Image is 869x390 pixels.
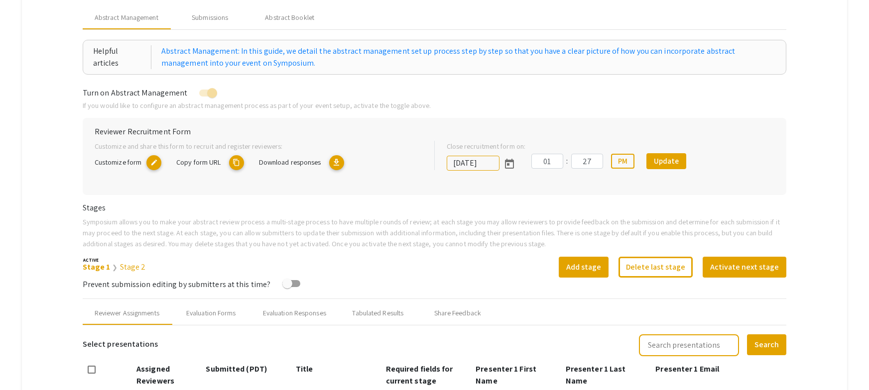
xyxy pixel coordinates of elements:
[434,308,481,318] div: Share Feedback
[186,308,236,318] div: Evaluation Forms
[83,88,188,98] span: Turn on Abstract Management
[531,154,563,169] input: Hours
[83,100,786,111] p: If you would like to configure an abstract management process as part of your event setup, activa...
[176,157,221,167] span: Copy form URL
[206,364,267,374] span: Submitted (PDT)
[566,364,626,386] span: Presenter 1 Last Name
[7,345,42,383] iframe: Chat
[329,155,344,170] mat-icon: Export responses
[646,153,686,169] button: Update
[352,308,403,318] div: Tabulated Results
[296,364,313,374] span: Title
[146,155,161,170] mat-icon: copy URL
[571,154,603,169] input: Minutes
[95,141,418,152] p: Customize and share this form to recruit and register reviewers:
[639,334,739,356] input: Search presentations
[95,12,158,23] span: Abstract Management
[259,157,321,167] span: Download responses
[95,308,159,318] div: Reviewer Assignments
[655,364,719,374] span: Presenter 1 Email
[161,45,776,69] a: Abstract Management: In this guide, we detail the abstract management set up process step by step...
[83,279,270,290] span: Prevent submission editing by submitters at this time?
[559,257,609,278] button: Add stage
[499,153,519,173] button: Open calendar
[263,308,326,318] div: Evaluation Responses
[265,12,314,23] div: Abstract Booklet
[120,262,146,272] a: Stage 2
[83,333,158,355] h6: Select presentations
[95,127,774,136] h6: Reviewer Recruitment Form
[703,257,786,278] button: Activate next stage
[611,154,634,169] button: PM
[95,157,141,167] span: Customize form
[747,334,786,355] button: Search
[83,216,786,249] p: Symposium allows you to make your abstract review process a multi-stage process to have multiple ...
[563,155,571,167] div: :
[229,155,244,170] mat-icon: copy URL
[93,45,151,69] div: Helpful articles
[447,141,526,152] label: Close recruitment form on:
[83,262,111,272] a: Stage 1
[476,364,536,386] span: Presenter 1 First Name
[112,263,118,272] span: ❯
[192,12,228,23] div: Submissions
[619,257,693,278] button: Delete last stage
[136,364,174,386] span: Assigned Reviewers
[83,203,786,212] h6: Stages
